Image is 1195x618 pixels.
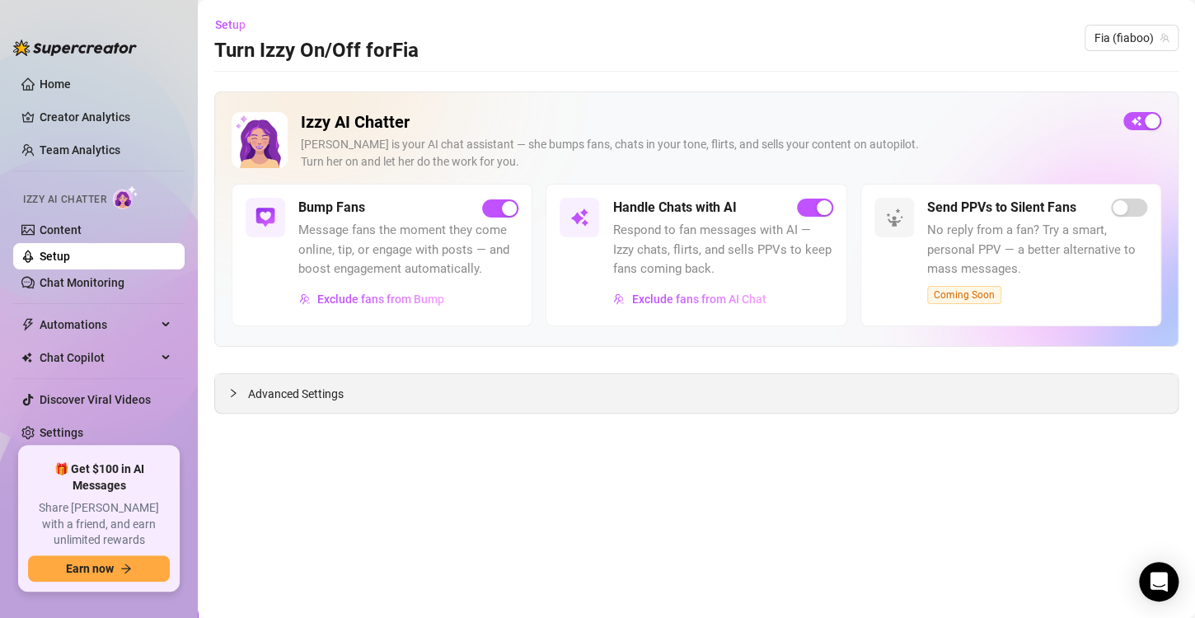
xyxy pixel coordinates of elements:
[1094,26,1169,50] span: Fia (fiaboo)
[40,223,82,236] a: Content
[298,286,445,312] button: Exclude fans from Bump
[255,208,275,227] img: svg%3e
[927,221,1147,279] span: No reply from a fan? Try a smart, personal PPV — a better alternative to mass messages.
[927,198,1076,218] h5: Send PPVs to Silent Fans
[40,393,151,406] a: Discover Viral Videos
[214,38,419,64] h3: Turn Izzy On/Off for Fia
[1139,562,1179,602] div: Open Intercom Messenger
[40,344,157,371] span: Chat Copilot
[40,276,124,289] a: Chat Monitoring
[613,293,625,305] img: svg%3e
[301,112,1110,133] h2: Izzy AI Chatter
[298,221,518,279] span: Message fans the moment they come online, tip, or engage with posts — and boost engagement automa...
[884,208,904,227] img: svg%3e
[21,352,32,363] img: Chat Copilot
[298,198,365,218] h5: Bump Fans
[66,562,114,575] span: Earn now
[40,311,157,338] span: Automations
[215,18,246,31] span: Setup
[28,555,170,582] button: Earn nowarrow-right
[612,221,832,279] span: Respond to fan messages with AI — Izzy chats, flirts, and sells PPVs to keep fans coming back.
[214,12,259,38] button: Setup
[1160,33,1169,43] span: team
[40,104,171,130] a: Creator Analytics
[40,143,120,157] a: Team Analytics
[120,563,132,574] span: arrow-right
[317,293,444,306] span: Exclude fans from Bump
[228,384,248,402] div: collapsed
[23,192,106,208] span: Izzy AI Chatter
[40,426,83,439] a: Settings
[248,385,344,403] span: Advanced Settings
[28,500,170,549] span: Share [PERSON_NAME] with a friend, and earn unlimited rewards
[299,293,311,305] img: svg%3e
[113,185,138,209] img: AI Chatter
[927,286,1001,304] span: Coming Soon
[21,318,35,331] span: thunderbolt
[631,293,766,306] span: Exclude fans from AI Chat
[40,77,71,91] a: Home
[13,40,137,56] img: logo-BBDzfeDw.svg
[40,250,70,263] a: Setup
[612,198,736,218] h5: Handle Chats with AI
[28,461,170,494] span: 🎁 Get $100 in AI Messages
[301,136,1110,171] div: [PERSON_NAME] is your AI chat assistant — she bumps fans, chats in your tone, flirts, and sells y...
[228,388,238,398] span: collapsed
[232,112,288,168] img: Izzy AI Chatter
[612,286,766,312] button: Exclude fans from AI Chat
[569,208,589,227] img: svg%3e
